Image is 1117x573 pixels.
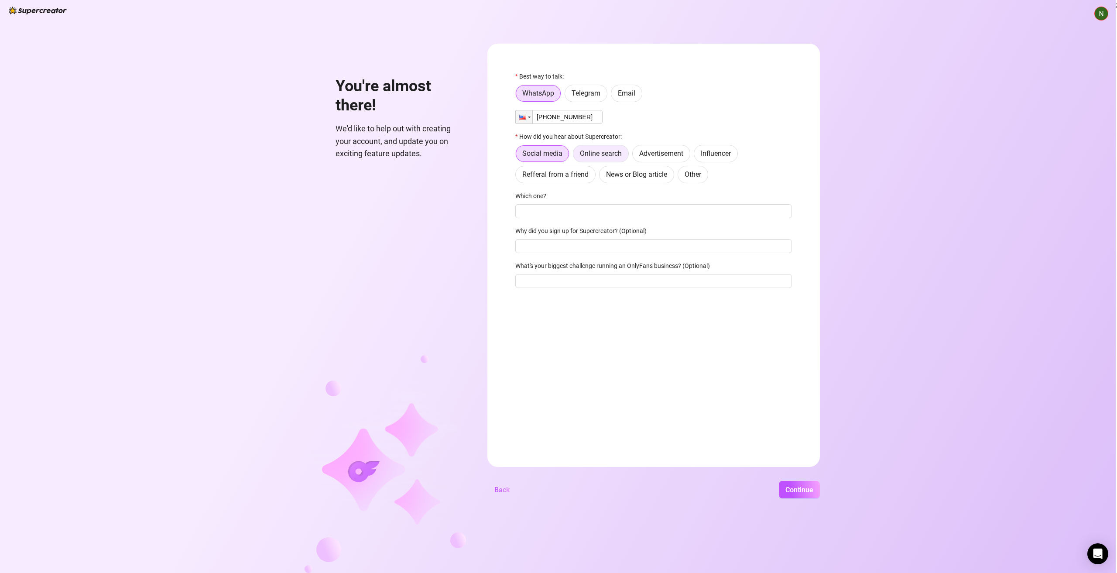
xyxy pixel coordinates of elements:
h1: You're almost there! [336,77,466,115]
span: Advertisement [639,149,683,158]
img: logo [9,7,67,14]
div: Open Intercom Messenger [1087,543,1108,564]
span: WhatsApp [522,89,554,97]
label: What's your biggest challenge running an OnlyFans business? (Optional) [515,261,716,271]
input: 1 (702) 123-4567 [515,110,603,124]
span: News or Blog article [606,170,667,178]
span: Telegram [572,89,600,97]
span: Back [494,486,510,494]
img: ACg8ocKcdGytzb9hfLLf7mydTyJQVr0J_zUc4PF-vl-lRVDy-bfefw=s96-c [1095,7,1108,20]
span: Continue [785,486,813,494]
label: Why did you sign up for Supercreator? (Optional) [515,226,652,236]
span: Online search [580,149,622,158]
span: Social media [522,149,562,158]
span: We'd like to help out with creating your account, and update you on exciting feature updates. [336,123,466,160]
span: Email [618,89,635,97]
div: United States: + 1 [516,110,532,124]
label: How did you hear about Supercreator: [515,132,627,141]
span: Refferal from a friend [522,170,589,178]
input: Why did you sign up for Supercreator? (Optional) [515,239,792,253]
span: Other [685,170,701,178]
input: What's your biggest challenge running an OnlyFans business? (Optional) [515,274,792,288]
button: Continue [779,481,820,498]
label: Which one? [515,191,552,201]
span: Influencer [701,149,731,158]
input: Which one? [515,204,792,218]
label: Best way to talk: [515,72,569,81]
button: Back [487,481,517,498]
